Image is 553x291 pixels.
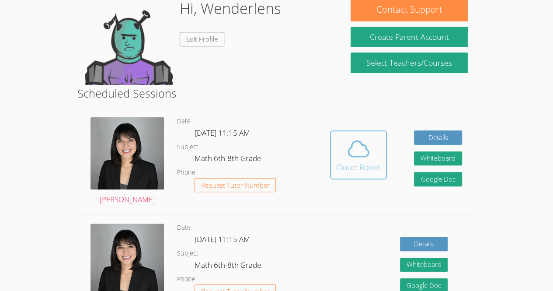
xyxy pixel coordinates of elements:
span: [DATE] 11:15 AM [195,128,250,138]
span: Request Tutor Number [201,182,270,189]
a: Edit Profile [180,32,224,46]
h2: Scheduled Sessions [77,85,476,102]
dd: Math 6th-8th Grade [195,259,263,274]
button: Whiteboard [414,151,462,166]
button: Create Parent Account [351,27,467,47]
span: [DATE] 11:15 AM [195,234,250,244]
dd: Math 6th-8th Grade [195,152,263,167]
a: Select Teachers/Courses [351,53,467,73]
a: Details [400,237,448,251]
button: Whiteboard [400,258,448,272]
img: DSC_1773.jpeg [90,117,164,189]
dt: Subject [177,142,198,153]
a: Google Doc [414,172,462,186]
dt: Subject [177,248,198,259]
dt: Phone [177,167,195,178]
a: Details [414,130,462,145]
button: Request Tutor Number [195,178,276,193]
div: Cloud Room [336,161,381,173]
dt: Date [177,222,191,233]
a: [PERSON_NAME] [90,117,164,206]
dt: Date [177,116,191,127]
button: Cloud Room [330,130,387,179]
dt: Phone [177,274,195,285]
